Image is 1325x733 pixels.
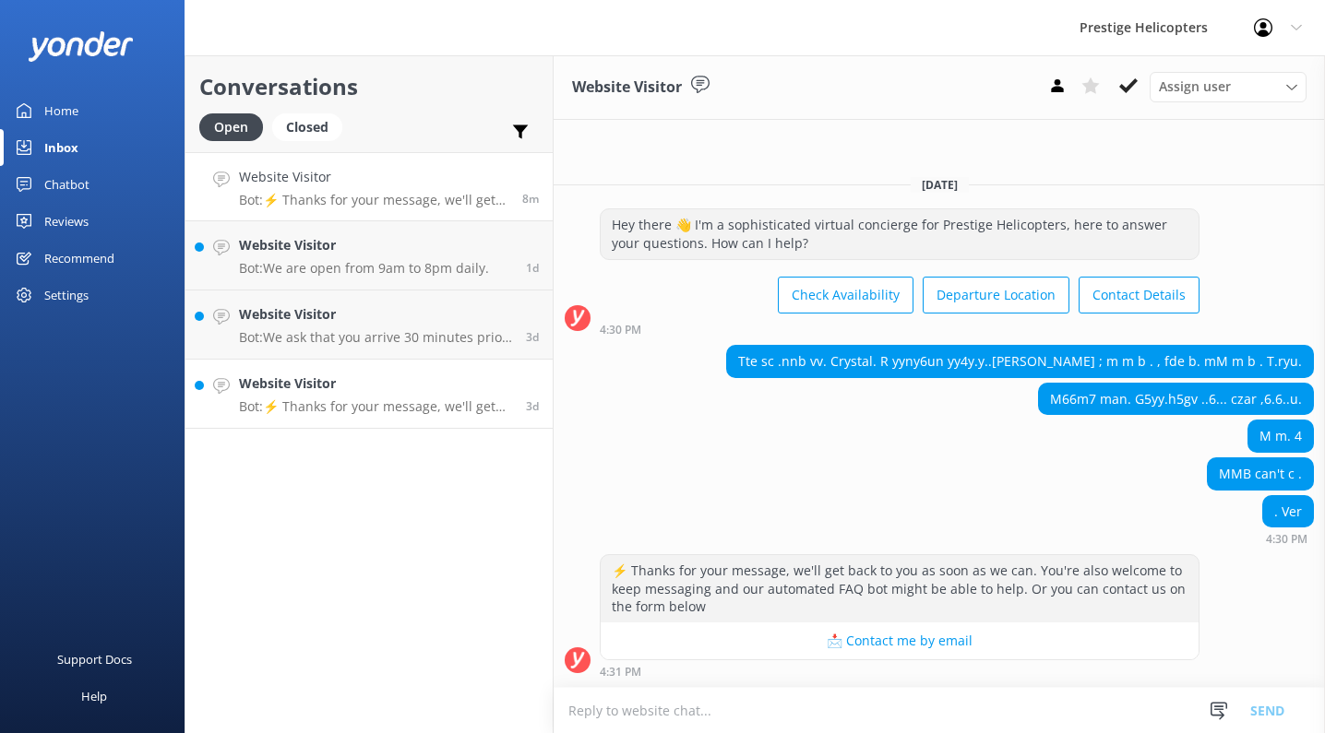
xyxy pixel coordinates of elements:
div: Settings [44,277,89,313]
div: Chatbot [44,166,90,203]
div: M m. 4 [1248,420,1313,452]
strong: 4:30 PM [1266,534,1307,545]
div: Assign User [1150,72,1307,101]
a: Website VisitorBot:We are open from 9am to 8pm daily.1d [185,221,553,290]
a: Website VisitorBot:⚡ Thanks for your message, we'll get back to you as soon as we can. You're als... [185,360,553,429]
div: Hey there 👋 I'm a sophisticated virtual concierge for Prestige Helicopters, here to answer your q... [601,209,1199,258]
span: Sep 16 2025 04:30pm (UTC -04:00) America/New_York [522,191,539,207]
div: Inbox [44,129,78,166]
button: 📩 Contact me by email [601,622,1199,659]
h4: Website Visitor [239,235,489,255]
div: Open [199,113,263,141]
div: Sep 16 2025 04:30pm (UTC -04:00) America/New_York [1262,532,1314,545]
div: Help [81,678,107,715]
div: Support Docs [57,641,132,678]
div: M66m7 man. G5yy.h5gv ..6... czar ,6.6..u. [1039,384,1313,415]
a: Website VisitorBot:⚡ Thanks for your message, we'll get back to you as soon as we can. You're als... [185,152,553,221]
span: Assign user [1159,77,1231,97]
strong: 4:31 PM [600,667,641,678]
div: ⚡ Thanks for your message, we'll get back to you as soon as we can. You're also welcome to keep m... [601,555,1199,622]
div: Sep 16 2025 04:30pm (UTC -04:00) America/New_York [600,323,1200,336]
a: Open [199,116,272,136]
h4: Website Visitor [239,304,512,325]
button: Check Availability [778,277,913,313]
p: Bot: ⚡ Thanks for your message, we'll get back to you as soon as we can. You're also welcome to k... [239,192,508,208]
a: Website VisitorBot:We ask that you arrive 30 minutes prior to your scheduled departure time. This... [185,290,553,360]
div: Home [44,92,78,129]
div: Sep 16 2025 04:31pm (UTC -04:00) America/New_York [600,665,1200,678]
h3: Website Visitor [572,76,682,100]
strong: 4:30 PM [600,325,641,336]
h4: Website Visitor [239,167,508,187]
div: . Ver [1263,496,1313,527]
div: Recommend [44,240,114,277]
div: Tte sc .nnb vv. Crystal. R yyny6un yy4y.y..[PERSON_NAME] ; m m b . , fde b. mM m b . T.ryu. [727,346,1313,377]
span: [DATE] [911,177,969,193]
img: yonder-white-logo.png [28,31,134,62]
button: Departure Location [923,277,1069,313]
div: MMB can't c . [1208,458,1313,490]
a: Closed [272,116,352,136]
h2: Conversations [199,69,539,104]
p: Bot: We ask that you arrive 30 minutes prior to your scheduled departure time. This allows time t... [239,329,512,346]
button: Contact Details [1079,277,1200,313]
p: Bot: ⚡ Thanks for your message, we'll get back to you as soon as we can. You're also welcome to k... [239,398,512,415]
span: Sep 12 2025 06:25pm (UTC -04:00) America/New_York [526,398,539,414]
span: Sep 13 2025 04:16pm (UTC -04:00) America/New_York [526,329,539,345]
h4: Website Visitor [239,373,512,394]
span: Sep 14 2025 11:16pm (UTC -04:00) America/New_York [526,260,539,276]
div: Closed [272,113,342,141]
div: Reviews [44,203,89,240]
p: Bot: We are open from 9am to 8pm daily. [239,260,489,277]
